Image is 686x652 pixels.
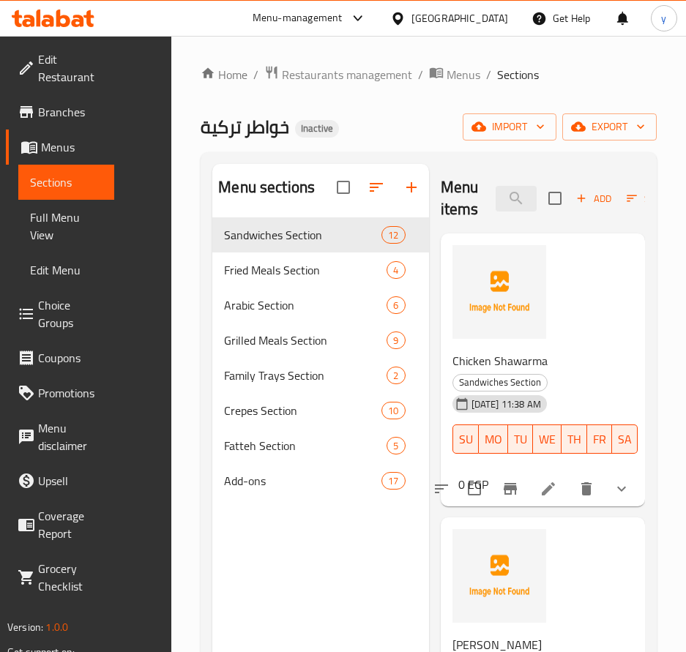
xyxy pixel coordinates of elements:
li: / [486,66,491,83]
li: / [253,66,258,83]
span: WE [539,429,556,450]
span: SA [618,429,632,450]
span: Chicken Shawarma [452,350,548,372]
span: Edit Restaurant [38,50,102,86]
button: WE [533,424,562,454]
div: items [381,226,405,244]
input: search [496,186,537,211]
span: 6 [387,299,404,312]
button: SU [452,424,479,454]
span: Sections [497,66,539,83]
button: Add [570,187,617,210]
span: Version: [7,618,43,637]
span: 1.0.0 [45,618,68,637]
button: TU [508,424,533,454]
span: FR [593,429,606,450]
nav: breadcrumb [201,65,657,84]
a: Promotions [6,375,114,411]
span: TU [514,429,527,450]
button: FR [587,424,612,454]
span: Select section [540,183,570,214]
div: items [381,402,405,419]
div: items [387,331,405,349]
div: Fatteh Section [224,437,387,454]
span: Add item [570,187,617,210]
span: 2 [387,369,404,383]
div: items [381,472,405,490]
span: Fried Meals Section [224,261,387,279]
span: Restaurants management [282,66,412,83]
span: Add [574,190,614,207]
span: Select all sections [328,172,359,203]
img: Shish Tawouk [452,529,546,623]
a: Sections [18,165,114,200]
span: Menus [41,138,102,156]
button: import [463,113,556,140]
span: Edit Menu [30,261,102,279]
button: MO [479,424,508,454]
span: 9 [387,334,404,348]
span: 4 [387,263,404,277]
div: items [387,367,405,384]
span: Sections [30,173,102,191]
span: import [474,118,545,136]
span: 17 [382,474,404,488]
span: Menu disclaimer [38,419,102,454]
h2: Menu sections [218,176,315,198]
span: Select to update [459,473,490,504]
span: y [661,10,666,26]
a: Edit menu item [540,480,557,498]
div: Crepes Section10 [212,393,428,428]
span: Coupons [38,349,102,367]
span: Grocery Checklist [38,560,102,595]
span: Sandwiches Section [453,374,547,391]
span: Family Trays Section [224,367,387,384]
div: items [387,437,405,454]
span: Branches [38,103,102,121]
a: Grocery Checklist [6,551,114,604]
span: Sandwiches Section [224,226,381,244]
a: Coupons [6,340,114,375]
div: Grilled Meals Section9 [212,323,428,358]
button: sort-choices [424,471,459,506]
span: Inactive [295,122,339,135]
div: Add-ons [224,472,381,490]
div: Arabic Section [224,296,387,314]
a: Choice Groups [6,288,114,340]
button: TH [562,424,587,454]
span: Menus [447,66,480,83]
span: Upsell [38,472,102,490]
div: [GEOGRAPHIC_DATA] [411,10,508,26]
button: Branch-specific-item [493,471,528,506]
div: Fried Meals Section4 [212,252,428,288]
button: Sort [623,187,671,210]
span: export [574,118,645,136]
div: Fatteh Section5 [212,428,428,463]
a: Menus [6,130,114,165]
button: Add section [394,170,429,205]
li: / [418,66,423,83]
span: Promotions [38,384,102,402]
div: Sandwiches Section12 [212,217,428,252]
svg: Show Choices [613,480,630,498]
span: 5 [387,439,404,453]
span: Sort [627,190,667,207]
a: Home [201,66,247,83]
nav: Menu sections [212,211,428,504]
a: Coverage Report [6,498,114,551]
span: Crepes Section [224,402,381,419]
a: Full Menu View [18,200,114,252]
button: SA [612,424,638,454]
span: SU [459,429,473,450]
img: Chicken Shawarma [452,245,546,339]
button: delete [569,471,604,506]
span: TH [567,429,581,450]
div: Menu-management [253,10,343,27]
a: Branches [6,94,114,130]
span: Full Menu View [30,209,102,244]
span: Choice Groups [38,296,102,331]
span: Coverage Report [38,507,102,542]
a: Upsell [6,463,114,498]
